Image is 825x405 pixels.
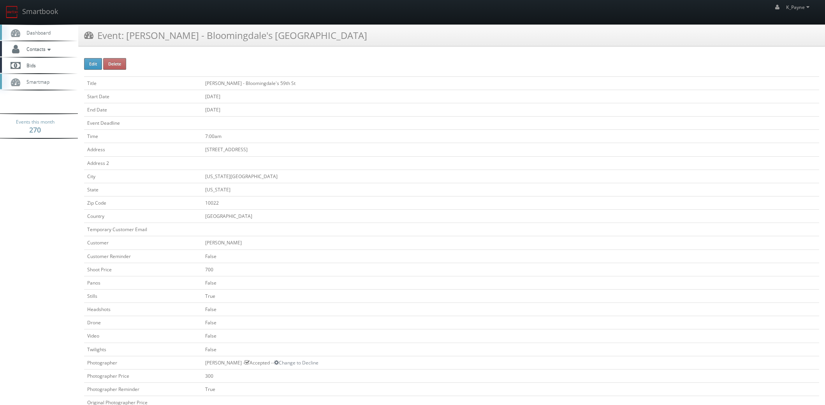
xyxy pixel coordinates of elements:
[84,156,202,170] td: Address 2
[84,382,202,396] td: Photographer Reminder
[84,356,202,369] td: Photographer
[84,117,202,130] td: Event Deadline
[202,103,819,116] td: [DATE]
[786,4,812,11] span: K_Payne
[84,130,202,143] td: Time
[202,210,819,223] td: [GEOGRAPHIC_DATA]
[84,249,202,263] td: Customer Reminder
[202,382,819,396] td: True
[202,263,819,276] td: 700
[202,276,819,289] td: False
[23,29,51,36] span: Dashboard
[202,316,819,329] td: False
[84,236,202,249] td: Customer
[202,329,819,343] td: False
[84,28,367,42] h3: Event: [PERSON_NAME] - Bloomingdale's [GEOGRAPHIC_DATA]
[202,303,819,316] td: False
[202,343,819,356] td: False
[84,303,202,316] td: Headshots
[202,90,819,103] td: [DATE]
[274,359,318,366] a: Change to Decline
[202,76,819,90] td: [PERSON_NAME] - Bloomingdale's 59th St
[202,236,819,249] td: [PERSON_NAME]
[84,210,202,223] td: Country
[84,369,202,382] td: Photographer Price
[202,289,819,302] td: True
[84,316,202,329] td: Drone
[84,90,202,103] td: Start Date
[29,125,41,134] strong: 270
[84,170,202,183] td: City
[84,103,202,116] td: End Date
[6,6,18,18] img: smartbook-logo.png
[16,118,55,126] span: Events this month
[84,329,202,343] td: Video
[84,223,202,236] td: Temporary Customer Email
[84,343,202,356] td: Twilights
[202,356,819,369] td: [PERSON_NAME] - Accepted --
[84,263,202,276] td: Shoot Price
[202,196,819,209] td: 10022
[84,183,202,196] td: State
[202,249,819,263] td: False
[84,58,102,70] button: Edit
[84,289,202,302] td: Stills
[84,196,202,209] td: Zip Code
[103,58,126,70] button: Delete
[202,130,819,143] td: 7:00am
[23,78,49,85] span: Smartmap
[202,369,819,382] td: 300
[84,143,202,156] td: Address
[84,76,202,90] td: Title
[202,143,819,156] td: [STREET_ADDRESS]
[202,183,819,196] td: [US_STATE]
[84,276,202,289] td: Panos
[23,62,36,69] span: Bids
[202,170,819,183] td: [US_STATE][GEOGRAPHIC_DATA]
[23,46,53,52] span: Contacts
